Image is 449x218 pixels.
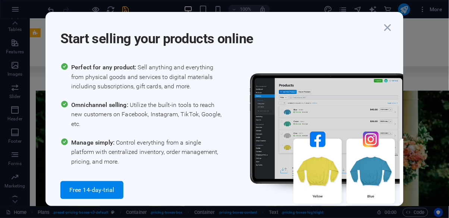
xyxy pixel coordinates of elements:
[71,101,130,108] span: Omnichannel selling:
[71,64,138,71] span: Perfect for any product:
[71,138,224,167] span: Control everything from a single platform with centralized inventory, order management, pricing, ...
[60,21,381,48] h1: Start selling your products online
[60,181,123,199] button: Free 14-day-trial
[71,63,224,91] span: Sell anything and everything from physical goods and services to digital materials including subs...
[71,100,224,129] span: Utilize the built-in tools to reach new customers on Facebook, Instagram, TikTok, Google, etc.
[71,139,116,146] span: Manage simply:
[69,187,114,193] span: Free 14-day-trial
